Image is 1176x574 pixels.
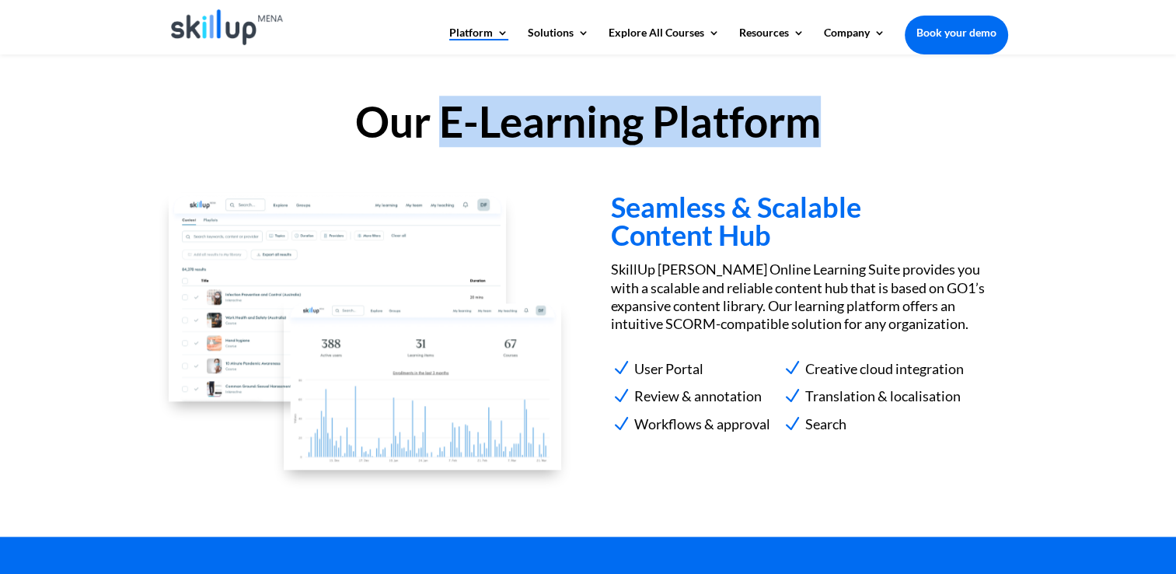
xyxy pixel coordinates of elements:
[801,357,964,381] span: Creative cloud integration
[611,359,630,378] span: N
[630,384,762,408] span: Review & annotation
[609,27,720,54] a: Explore All Courses
[782,415,801,434] span: N
[801,384,961,408] span: Translation & localisation
[611,387,630,406] span: N
[782,359,801,378] span: N
[171,9,284,45] img: Skillup Mena
[611,415,630,434] span: N
[528,27,589,54] a: Solutions
[917,406,1176,574] iframe: Chat Widget
[824,27,885,54] a: Company
[449,27,508,54] a: Platform
[169,191,506,399] img: Scalable content hub - SkillUp MENA
[283,292,560,462] img: Measure the impact of your L&D initiatives
[739,27,804,54] a: Resources
[782,387,801,406] span: N
[801,412,846,436] span: Search
[611,193,1007,257] h3: Seamless & Scalable Content Hub
[630,412,770,436] span: Workflows & approval
[905,16,1008,50] a: Book your demo
[630,357,703,381] span: User Portal
[169,100,1008,151] h2: Our E-Learning Platform
[611,261,1007,334] p: SkillUp [PERSON_NAME] Online Learning Suite provides you with a scalable and reliable content hub...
